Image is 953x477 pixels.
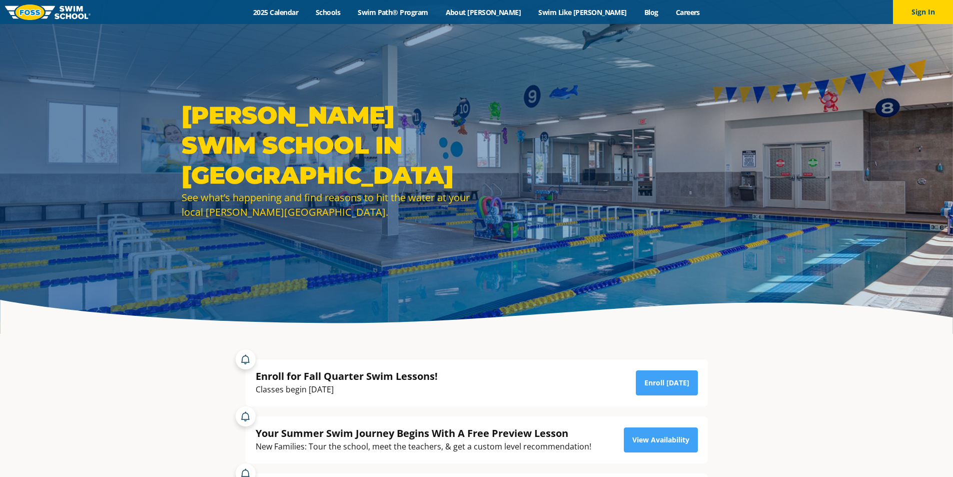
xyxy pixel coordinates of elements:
div: New Families: Tour the school, meet the teachers, & get a custom level recommendation! [256,440,591,453]
div: Classes begin [DATE] [256,383,438,396]
a: Blog [635,8,667,17]
a: Careers [667,8,708,17]
a: Swim Path® Program [349,8,437,17]
a: About [PERSON_NAME] [437,8,530,17]
div: Enroll for Fall Quarter Swim Lessons! [256,369,438,383]
a: Schools [307,8,349,17]
div: Your Summer Swim Journey Begins With A Free Preview Lesson [256,426,591,440]
a: 2025 Calendar [245,8,307,17]
a: Enroll [DATE] [636,370,698,395]
h1: [PERSON_NAME] Swim School in [GEOGRAPHIC_DATA] [182,100,472,190]
div: See what’s happening and find reasons to hit the water at your local [PERSON_NAME][GEOGRAPHIC_DATA]. [182,190,472,219]
a: Swim Like [PERSON_NAME] [530,8,636,17]
a: View Availability [624,427,698,452]
img: FOSS Swim School Logo [5,5,91,20]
